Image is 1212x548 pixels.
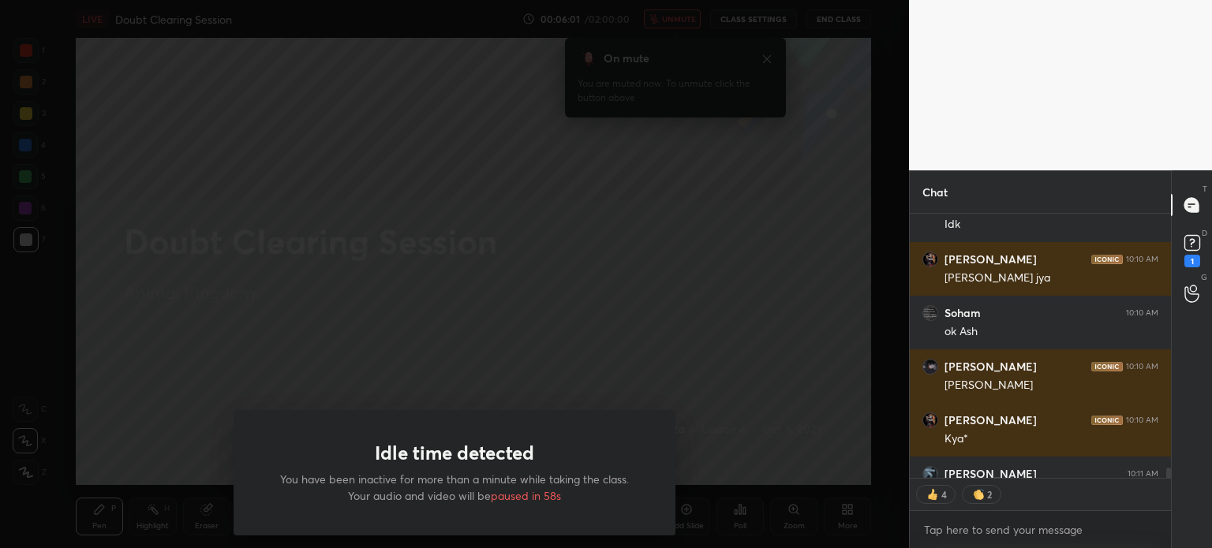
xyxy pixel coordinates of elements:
[945,378,1158,393] div: [PERSON_NAME]
[945,360,1037,374] h6: [PERSON_NAME]
[945,324,1158,340] div: ok Ash
[941,488,947,501] div: 4
[375,442,534,464] h1: Idle time detected
[1126,362,1158,371] div: 10:10 AM
[1091,255,1123,264] img: iconic-dark.1390631f.png
[1203,183,1207,195] p: T
[1202,227,1207,239] p: D
[1091,362,1123,371] img: iconic-dark.1390631f.png
[910,214,1171,478] div: grid
[1126,308,1158,318] div: 10:10 AM
[922,359,938,375] img: 61a7abd34e854017aefc470322587aa1.jpg
[491,488,561,503] span: paused in 58s
[1201,271,1207,283] p: G
[945,252,1037,267] h6: [PERSON_NAME]
[1128,469,1158,479] div: 10:11 AM
[922,412,938,428] img: 7006d4c7669e48eb9e942bfc7f5ac3dc.jpg
[271,471,638,504] p: You have been inactive for more than a minute while taking the class. Your audio and video will be
[945,413,1037,427] h6: [PERSON_NAME]
[1126,255,1158,264] div: 10:10 AM
[1184,255,1200,267] div: 1
[971,486,986,502] img: clapping_hands.png
[1126,416,1158,425] div: 10:10 AM
[925,486,941,502] img: thumbs_up.png
[922,252,938,267] img: 7006d4c7669e48eb9e942bfc7f5ac3dc.jpg
[945,217,1158,233] div: Idk
[1091,416,1123,425] img: iconic-dark.1390631f.png
[922,466,938,482] img: b736425ad6fd4637a5c546a826b3f696.jpg
[945,467,1037,481] h6: [PERSON_NAME]
[986,488,993,501] div: 2
[922,305,938,321] img: 23c05fe84b2d43daa4f9443be34f0cb9.jpg
[910,171,960,213] p: Chat
[945,306,981,320] h6: Soham
[945,270,1158,286] div: [PERSON_NAME] jya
